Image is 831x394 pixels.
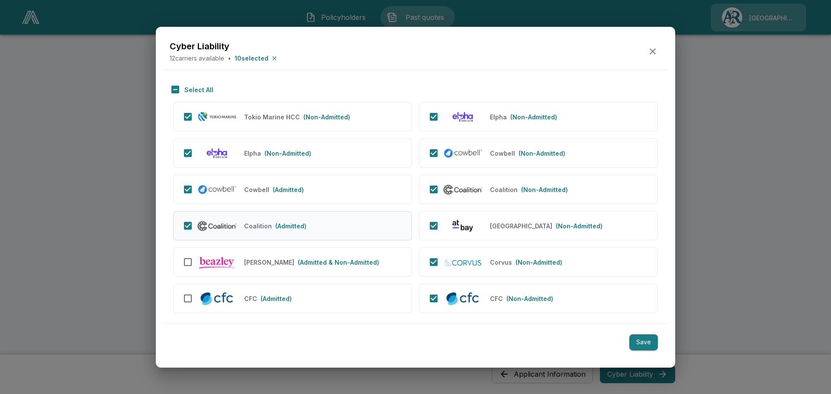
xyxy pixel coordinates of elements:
[244,221,272,231] p: Coalition (Admitted)
[443,110,483,124] img: Elpha
[443,290,483,306] img: CFC
[244,258,294,267] p: Beazley (Admitted & Non-Admitted)
[197,112,237,122] img: Tokio Marine HCC
[184,85,213,94] p: Select All
[443,219,483,233] img: At-Bay
[244,185,269,194] p: Cowbell (Admitted)
[629,334,658,350] button: Save
[235,54,268,63] p: 10 selected
[443,183,483,196] img: Coalition
[170,40,279,52] h5: Cyber Liability
[443,147,483,160] img: Cowbell
[298,258,379,267] p: (Admitted & Non-Admitted)
[490,221,552,231] p: At-Bay (Non-Admitted)
[275,221,306,231] p: (Admitted)
[515,258,562,267] p: (Non-Admitted)
[244,112,300,122] p: Tokio Marine HCC (Non-Admitted)
[244,294,257,303] p: CFC (Admitted)
[197,255,237,270] img: Beazley
[261,294,292,303] p: (Admitted)
[170,54,224,63] p: 12 carriers available
[197,146,237,160] img: Elpha
[273,185,304,194] p: (Admitted)
[303,112,350,122] p: (Non-Admitted)
[197,290,237,306] img: CFC
[197,219,237,233] img: Coalition
[244,149,261,158] p: Elpha (Non-Admitted)
[490,294,503,303] p: CFC (Non-Admitted)
[510,112,557,122] p: (Non-Admitted)
[506,294,553,303] p: (Non-Admitted)
[197,183,237,196] img: Cowbell
[443,257,483,266] img: Corvus
[556,221,602,231] p: (Non-Admitted)
[521,185,568,194] p: (Non-Admitted)
[490,258,512,267] p: Corvus (Non-Admitted)
[490,112,507,122] p: Elpha (Non-Admitted)
[490,149,515,158] p: Cowbell (Non-Admitted)
[519,149,565,158] p: (Non-Admitted)
[264,149,311,158] p: (Non-Admitted)
[490,185,518,194] p: Coalition (Non-Admitted)
[228,54,231,63] p: •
